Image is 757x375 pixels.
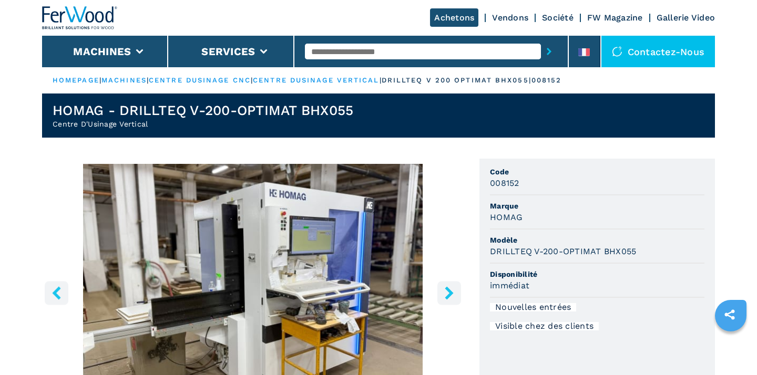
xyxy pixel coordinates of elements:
span: | [380,76,382,84]
button: right-button [437,281,461,305]
span: Marque [490,201,704,211]
a: FW Magazine [587,13,643,23]
h3: DRILLTEQ V-200-OPTIMAT BHX055 [490,245,636,257]
button: submit-button [541,39,557,64]
h2: Centre D'Usinage Vertical [53,119,353,129]
span: Modèle [490,235,704,245]
a: centre dusinage vertical [253,76,379,84]
span: Code [490,166,704,177]
a: Vendons [492,13,528,23]
p: drillteq v 200 optimat bhx055 | [382,76,531,85]
h3: 008152 [490,177,519,189]
h1: HOMAG - DRILLTEQ V-200-OPTIMAT BHX055 [53,102,353,119]
div: Nouvelles entrées [490,303,576,311]
span: | [251,76,253,84]
button: left-button [45,281,68,305]
span: | [99,76,101,84]
a: sharethis [717,301,743,328]
button: Machines [73,45,131,58]
a: Achetons [430,8,478,27]
p: 008152 [531,76,562,85]
img: Ferwood [42,6,118,29]
span: Disponibilité [490,269,704,279]
a: Société [542,13,574,23]
div: Contactez-nous [601,36,715,67]
a: centre dusinage cnc [149,76,251,84]
span: | [147,76,149,84]
h3: HOMAG [490,211,523,223]
a: Gallerie Video [657,13,715,23]
button: Services [201,45,255,58]
a: machines [101,76,147,84]
div: Visible chez des clients [490,322,599,330]
img: Contactez-nous [612,46,622,57]
a: HOMEPAGE [53,76,99,84]
h3: immédiat [490,279,529,291]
